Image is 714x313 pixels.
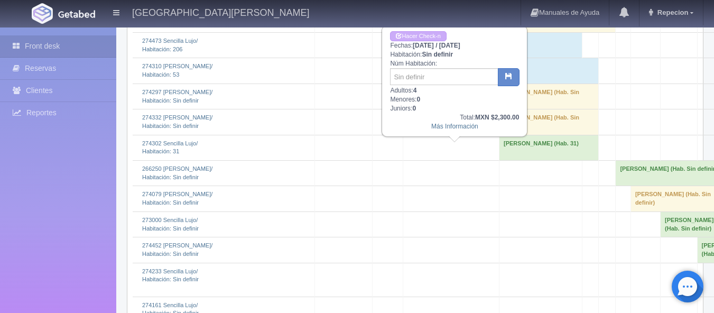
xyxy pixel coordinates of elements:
a: 274473 Sencilla Lujo/Habitación: 206 [142,38,198,52]
a: 274452 [PERSON_NAME]/Habitación: Sin definir [142,242,212,257]
b: Sin definir [422,51,453,58]
b: [DATE] / [DATE] [413,42,460,49]
img: Getabed [58,10,95,18]
a: Más Información [431,123,478,130]
td: [PERSON_NAME] (Hab. Sin definir) [499,109,599,135]
a: 274079 [PERSON_NAME]/Habitación: Sin definir [142,191,212,206]
a: 274310 [PERSON_NAME]/Habitación: 53 [142,63,212,78]
td: [PERSON_NAME] (Hab. 31) [499,135,599,160]
a: 274297 [PERSON_NAME]/Habitación: Sin definir [142,89,212,104]
div: Fechas: Habitación: Núm Habitación: Adultos: Menores: Juniors: [383,26,526,136]
a: 274302 Sencilla Lujo/Habitación: 31 [142,140,198,155]
a: Hacer Check-in [390,31,446,41]
span: Repecion [655,8,689,16]
input: Sin definir [390,68,498,85]
div: Total: [390,113,519,122]
td: [PERSON_NAME] (Hab. Sin definir) [499,84,599,109]
img: Getabed [32,3,53,24]
b: 0 [412,105,416,112]
b: 4 [413,87,417,94]
b: 0 [416,96,420,103]
h4: [GEOGRAPHIC_DATA][PERSON_NAME] [132,5,309,19]
a: 273000 Sencilla Lujo/Habitación: Sin definir [142,217,199,232]
b: MXN $2,300.00 [475,114,519,121]
a: 266250 [PERSON_NAME]/Habitación: Sin definir [142,165,212,180]
a: 274233 Sencilla Lujo/Habitación: Sin definir [142,268,199,283]
a: 274332 [PERSON_NAME]/Habitación: Sin definir [142,114,212,129]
